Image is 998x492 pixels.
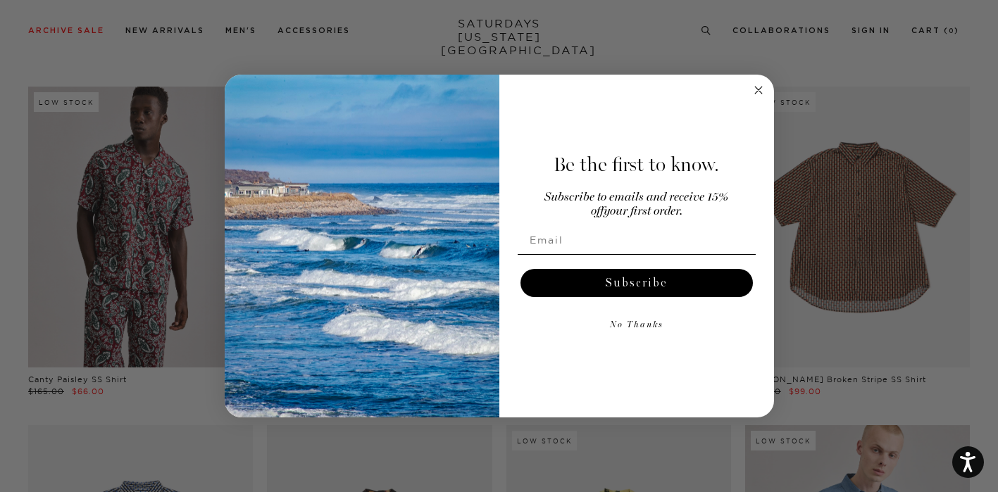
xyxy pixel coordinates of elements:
[518,311,756,339] button: No Thanks
[750,82,767,99] button: Close dialog
[544,191,728,203] span: Subscribe to emails and receive 15%
[518,226,756,254] input: Email
[225,75,499,418] img: 125c788d-000d-4f3e-b05a-1b92b2a23ec9.jpeg
[518,254,756,255] img: underline
[604,206,682,217] span: your first order.
[520,269,753,297] button: Subscribe
[591,206,604,217] span: off
[554,153,719,177] span: Be the first to know.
